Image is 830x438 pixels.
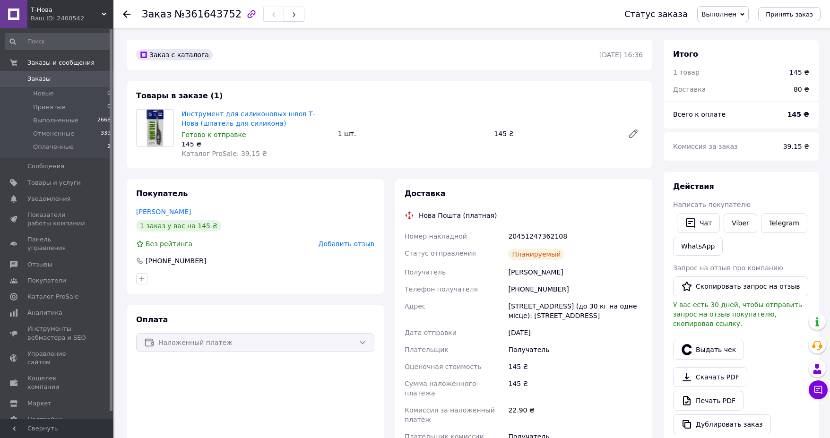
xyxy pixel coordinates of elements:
[405,285,478,293] span: Телефон получателя
[405,189,446,198] span: Доставка
[761,213,807,233] a: Telegram
[27,399,52,408] span: Маркет
[624,124,643,143] a: Редактировать
[405,268,446,276] span: Получатель
[673,367,747,387] a: Скачать PDF
[107,89,111,98] span: 0
[405,232,467,240] span: Номер накладной
[33,89,54,98] span: Новые
[182,139,330,149] div: 145 ₴
[673,69,700,76] span: 1 товар
[506,341,645,358] div: Получатель
[182,150,267,157] span: Каталог ProSale: 39.15 ₴
[701,10,736,18] span: Выполнен
[789,68,809,77] div: 145 ₴
[97,116,111,125] span: 2668
[416,211,499,220] div: Нова Пошта (платная)
[506,402,645,428] div: 22.90 ₴
[787,111,809,118] b: 145 ₴
[31,14,113,23] div: Ваш ID: 2400542
[27,75,51,83] span: Заказы
[27,325,87,342] span: Инструменты вебмастера и SEO
[145,256,207,266] div: [PHONE_NUMBER]
[142,9,172,20] span: Заказ
[27,235,87,252] span: Панель управления
[101,129,111,138] span: 339
[783,143,809,150] span: 39.15 ₴
[27,415,62,424] span: Настройки
[490,127,620,140] div: 145 ₴
[136,91,223,100] span: Товары в заказе (1)
[27,374,87,391] span: Кошелек компании
[673,414,771,434] button: Дублировать заказ
[673,86,706,93] span: Доставка
[319,240,374,248] span: Добавить отзыв
[27,350,87,367] span: Управление сайтом
[673,301,802,327] span: У вас есть 30 дней, чтобы отправить запрос на отзыв покупателю, скопировав ссылку.
[405,329,457,336] span: Дата отправки
[147,110,163,146] img: Инструмент для силиконовых швов Т-Нова (шпатель для силикона)
[174,9,242,20] span: №361643752
[673,276,808,296] button: Скопировать запрос на отзыв
[788,79,815,100] div: 80 ₴
[809,380,828,399] button: Чат с покупателем
[33,143,74,151] span: Оплаченные
[673,143,738,150] span: Комиссия за заказ
[673,111,726,118] span: Всего к оплате
[405,406,495,423] span: Комиссия за наложенный платёж
[405,380,476,397] span: Сумма наложенного платежа
[27,309,62,317] span: Аналитика
[33,116,78,125] span: Выполненные
[33,103,66,112] span: Принятые
[136,208,191,215] a: [PERSON_NAME]
[405,302,425,310] span: Адрес
[766,11,813,18] span: Принять заказ
[673,50,698,59] span: Итого
[758,7,821,21] button: Принять заказ
[123,9,130,19] div: Вернуться назад
[136,220,221,232] div: 1 заказ у вас на 145 ₴
[506,281,645,298] div: [PHONE_NUMBER]
[506,228,645,245] div: 20451247362108
[506,324,645,341] div: [DATE]
[599,51,643,59] time: [DATE] 16:36
[27,260,52,269] span: Отзывы
[673,237,723,256] a: WhatsApp
[673,340,744,360] button: Выдать чек
[506,264,645,281] div: [PERSON_NAME]
[673,391,744,411] a: Печать PDF
[405,346,449,353] span: Плательщик
[136,189,188,198] span: Покупатель
[33,129,74,138] span: Отмененные
[506,358,645,375] div: 145 ₴
[27,195,70,203] span: Уведомления
[27,292,78,301] span: Каталог ProSale
[182,131,246,138] span: Готово к отправке
[624,9,688,19] div: Статус заказа
[506,375,645,402] div: 145 ₴
[182,110,315,127] a: Инструмент для силиконовых швов Т-Нова (шпатель для силикона)
[27,179,81,187] span: Товары и услуги
[673,201,751,208] span: Написать покупателю
[27,211,87,228] span: Показатели работы компании
[136,315,168,324] span: Оплата
[27,162,64,171] span: Сообщения
[677,213,720,233] button: Чат
[5,33,112,50] input: Поиск
[146,240,192,248] span: Без рейтинга
[405,363,482,370] span: Оценочная стоимость
[27,276,66,285] span: Покупатели
[405,249,476,257] span: Статус отправления
[673,182,714,191] span: Действия
[31,6,102,14] span: Т-Нова
[27,59,95,67] span: Заказы и сообщения
[107,143,111,151] span: 2
[136,49,213,60] div: Заказ с каталога
[506,298,645,324] div: [STREET_ADDRESS] (до 30 кг на одне місце): [STREET_ADDRESS]
[724,213,757,233] a: Viber
[334,127,491,140] div: 1 шт.
[107,103,111,112] span: 0
[673,264,783,272] span: Запрос на отзыв про компанию
[508,249,564,260] div: Планируемый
